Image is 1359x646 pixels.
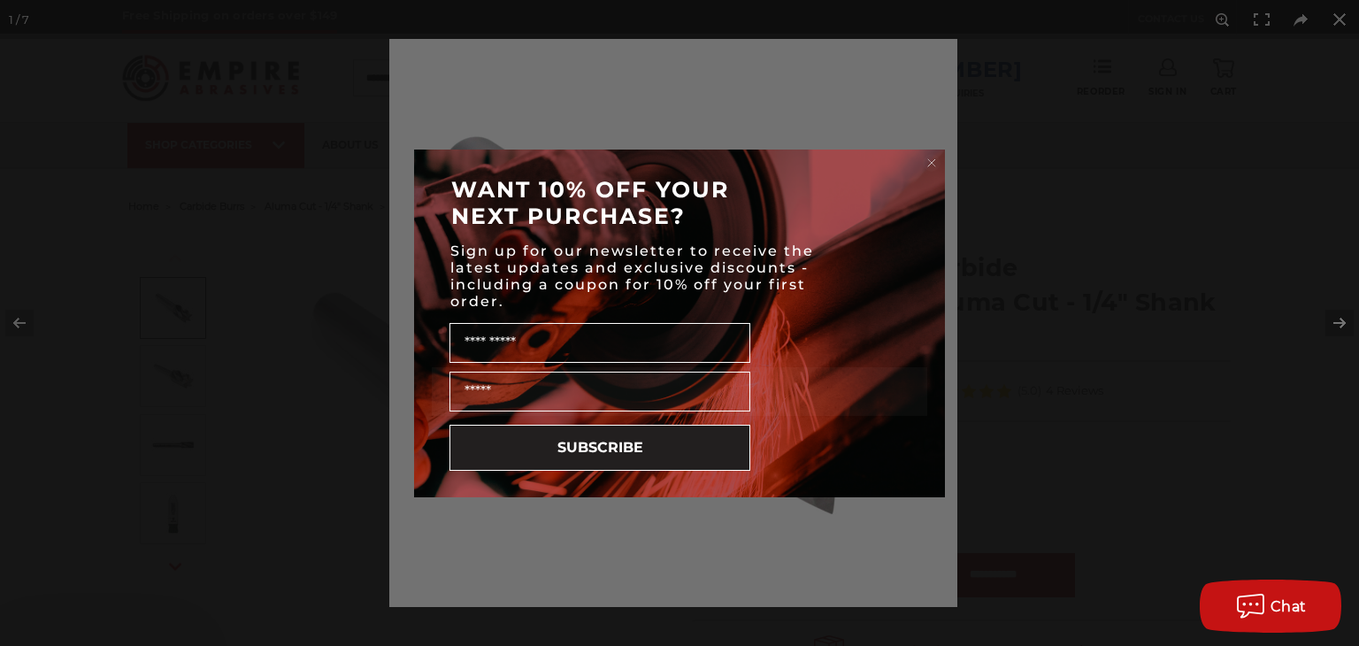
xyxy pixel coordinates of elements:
[449,425,750,471] button: SUBSCRIBE
[450,242,814,310] span: Sign up for our newsletter to receive the latest updates and exclusive discounts - including a co...
[1200,580,1341,633] button: Chat
[449,372,750,411] input: Email
[451,176,729,229] span: WANT 10% OFF YOUR NEXT PURCHASE?
[1271,598,1307,615] span: Chat
[923,154,941,172] button: Close dialog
